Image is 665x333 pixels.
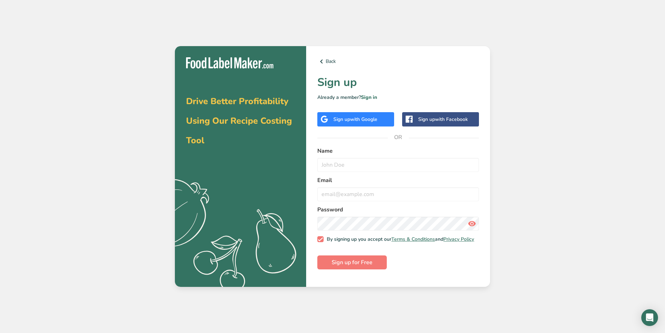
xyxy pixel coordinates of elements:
[317,57,479,66] a: Back
[324,236,474,242] span: By signing up you accept our and
[391,236,435,242] a: Terms & Conditions
[443,236,474,242] a: Privacy Policy
[388,127,409,148] span: OR
[317,147,479,155] label: Name
[317,187,479,201] input: email@example.com
[317,176,479,184] label: Email
[350,116,377,123] span: with Google
[641,309,658,326] div: Open Intercom Messenger
[317,255,387,269] button: Sign up for Free
[333,116,377,123] div: Sign up
[317,74,479,91] h1: Sign up
[317,205,479,214] label: Password
[418,116,468,123] div: Sign up
[435,116,468,123] span: with Facebook
[332,258,372,267] span: Sign up for Free
[361,94,377,101] a: Sign in
[186,95,292,146] span: Drive Better Profitability Using Our Recipe Costing Tool
[186,57,273,69] img: Food Label Maker
[317,94,479,101] p: Already a member?
[317,158,479,172] input: John Doe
